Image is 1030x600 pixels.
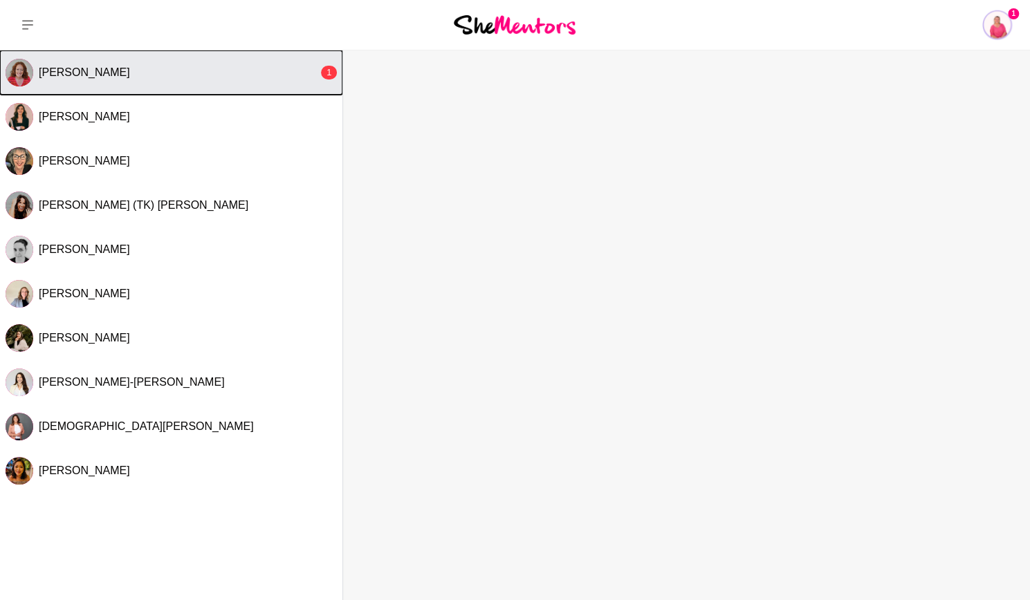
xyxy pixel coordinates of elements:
span: [PERSON_NAME] (TK) [PERSON_NAME] [39,199,248,211]
a: Sandy Hanrahan1 [980,8,1013,41]
div: Jane [6,147,33,175]
div: Sarah Howell [6,280,33,308]
span: [DEMOGRAPHIC_DATA][PERSON_NAME] [39,420,254,432]
img: T [6,191,33,219]
span: [PERSON_NAME]-[PERSON_NAME] [39,376,225,388]
img: E [6,236,33,263]
div: Erin [6,236,33,263]
span: [PERSON_NAME] [39,332,130,344]
img: F [6,457,33,485]
div: 1 [321,66,337,79]
span: [PERSON_NAME] [39,155,130,167]
img: She Mentors Logo [454,15,576,34]
img: K [6,324,33,352]
img: M [6,103,33,131]
img: S [6,280,33,308]
span: 1 [1008,8,1019,19]
img: C [6,59,33,86]
img: J [6,147,33,175]
span: [PERSON_NAME] [39,465,130,476]
div: Flora Chong [6,457,33,485]
img: K [6,413,33,440]
img: Sandy Hanrahan [980,8,1013,41]
div: Kristen Le [6,413,33,440]
span: [PERSON_NAME] [39,111,130,122]
div: Janelle Kee-Sue [6,368,33,396]
span: [PERSON_NAME] [39,288,130,299]
div: Taliah-Kate (TK) Byron [6,191,33,219]
div: Mariana Queiroz [6,103,33,131]
div: Carmel Murphy [6,59,33,86]
div: Katriona Li [6,324,33,352]
span: [PERSON_NAME] [39,66,130,78]
img: J [6,368,33,396]
span: [PERSON_NAME] [39,243,130,255]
